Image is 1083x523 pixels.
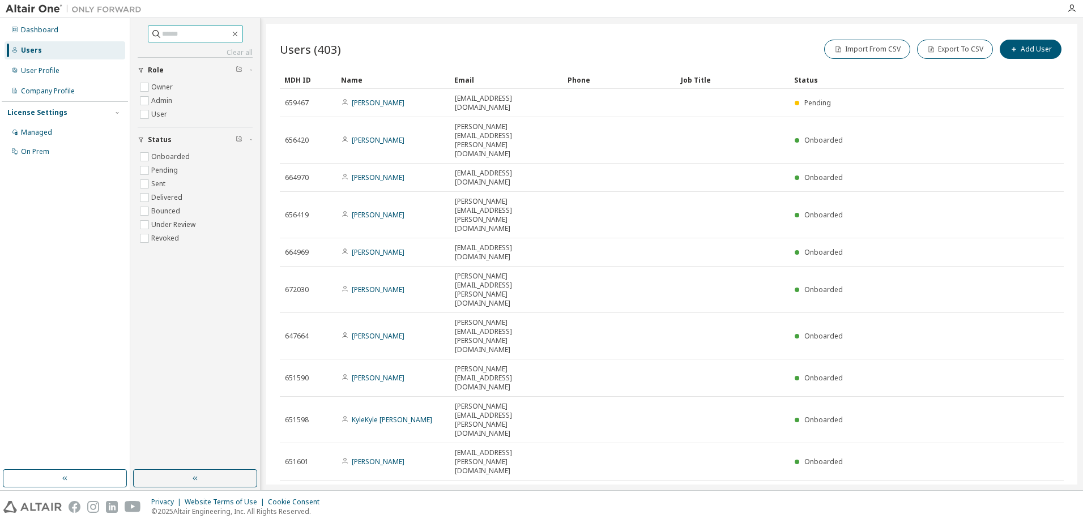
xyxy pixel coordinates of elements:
div: Phone [568,71,672,89]
span: Users (403) [280,41,341,57]
span: Pending [804,98,831,108]
span: [EMAIL_ADDRESS][DOMAIN_NAME] [455,169,558,187]
label: Under Review [151,218,198,232]
span: [PERSON_NAME][EMAIL_ADDRESS][PERSON_NAME][DOMAIN_NAME] [455,402,558,438]
a: [PERSON_NAME] [352,373,404,383]
label: Owner [151,80,175,94]
div: Name [341,71,445,89]
a: [PERSON_NAME] [352,173,404,182]
span: Onboarded [804,285,843,294]
div: Managed [21,128,52,137]
div: Cookie Consent [268,498,326,507]
button: Role [138,58,253,83]
span: Clear filter [236,66,242,75]
span: Clear filter [236,135,242,144]
div: Website Terms of Use [185,498,268,507]
span: 651598 [285,415,309,425]
span: 651601 [285,457,309,466]
span: Onboarded [804,135,843,145]
label: Onboarded [151,150,192,164]
span: [EMAIL_ADDRESS][DOMAIN_NAME] [455,243,558,261]
span: 656420 [285,136,309,145]
span: Role [148,66,164,75]
span: [PERSON_NAME][EMAIL_ADDRESS][DOMAIN_NAME] [455,365,558,392]
span: Onboarded [804,373,843,383]
label: User [151,108,169,121]
span: Onboarded [804,457,843,466]
div: Job Title [681,71,785,89]
img: instagram.svg [87,501,99,513]
label: Bounced [151,204,182,218]
a: Clear all [138,48,253,57]
span: Onboarded [804,247,843,257]
a: [PERSON_NAME] [352,331,404,341]
button: Status [138,127,253,152]
div: Users [21,46,42,55]
img: facebook.svg [69,501,80,513]
a: [PERSON_NAME] [352,98,404,108]
span: 651590 [285,374,309,383]
img: youtube.svg [125,501,141,513]
a: [PERSON_NAME] [352,247,404,257]
div: Email [454,71,558,89]
span: [PERSON_NAME][EMAIL_ADDRESS][PERSON_NAME][DOMAIN_NAME] [455,122,558,158]
button: Export To CSV [917,40,993,59]
span: 647664 [285,332,309,341]
div: Privacy [151,498,185,507]
span: 664970 [285,173,309,182]
p: © 2025 Altair Engineering, Inc. All Rights Reserved. [151,507,326,516]
span: [PERSON_NAME][EMAIL_ADDRESS][PERSON_NAME][DOMAIN_NAME] [455,318,558,354]
div: MDH ID [284,71,332,89]
span: Onboarded [804,210,843,220]
a: [PERSON_NAME] [352,210,404,220]
span: [EMAIL_ADDRESS][DOMAIN_NAME] [455,94,558,112]
span: Onboarded [804,331,843,341]
label: Revoked [151,232,181,245]
span: Status [148,135,172,144]
img: altair_logo.svg [3,501,62,513]
span: 656419 [285,211,309,220]
span: [EMAIL_ADDRESS][PERSON_NAME][DOMAIN_NAME] [455,448,558,475]
label: Sent [151,177,168,191]
img: Altair One [6,3,147,15]
label: Pending [151,164,180,177]
span: [PERSON_NAME][EMAIL_ADDRESS][PERSON_NAME][DOMAIN_NAME] [455,272,558,308]
span: 659467 [285,98,309,108]
label: Admin [151,94,174,108]
span: 664969 [285,248,309,257]
a: [PERSON_NAME] [352,135,404,145]
a: [PERSON_NAME] [352,285,404,294]
div: Company Profile [21,87,75,96]
button: Import From CSV [824,40,910,59]
a: KyleKyle [PERSON_NAME] [352,415,432,425]
span: 672030 [285,285,309,294]
div: On Prem [21,147,49,156]
span: [PERSON_NAME][EMAIL_ADDRESS][PERSON_NAME][DOMAIN_NAME] [455,197,558,233]
span: Onboarded [804,415,843,425]
div: User Profile [21,66,59,75]
button: Add User [1000,40,1061,59]
label: Delivered [151,191,185,204]
img: linkedin.svg [106,501,118,513]
a: [PERSON_NAME] [352,457,404,466]
div: License Settings [7,108,67,117]
div: Dashboard [21,25,58,35]
div: Status [794,71,1005,89]
span: Onboarded [804,173,843,182]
